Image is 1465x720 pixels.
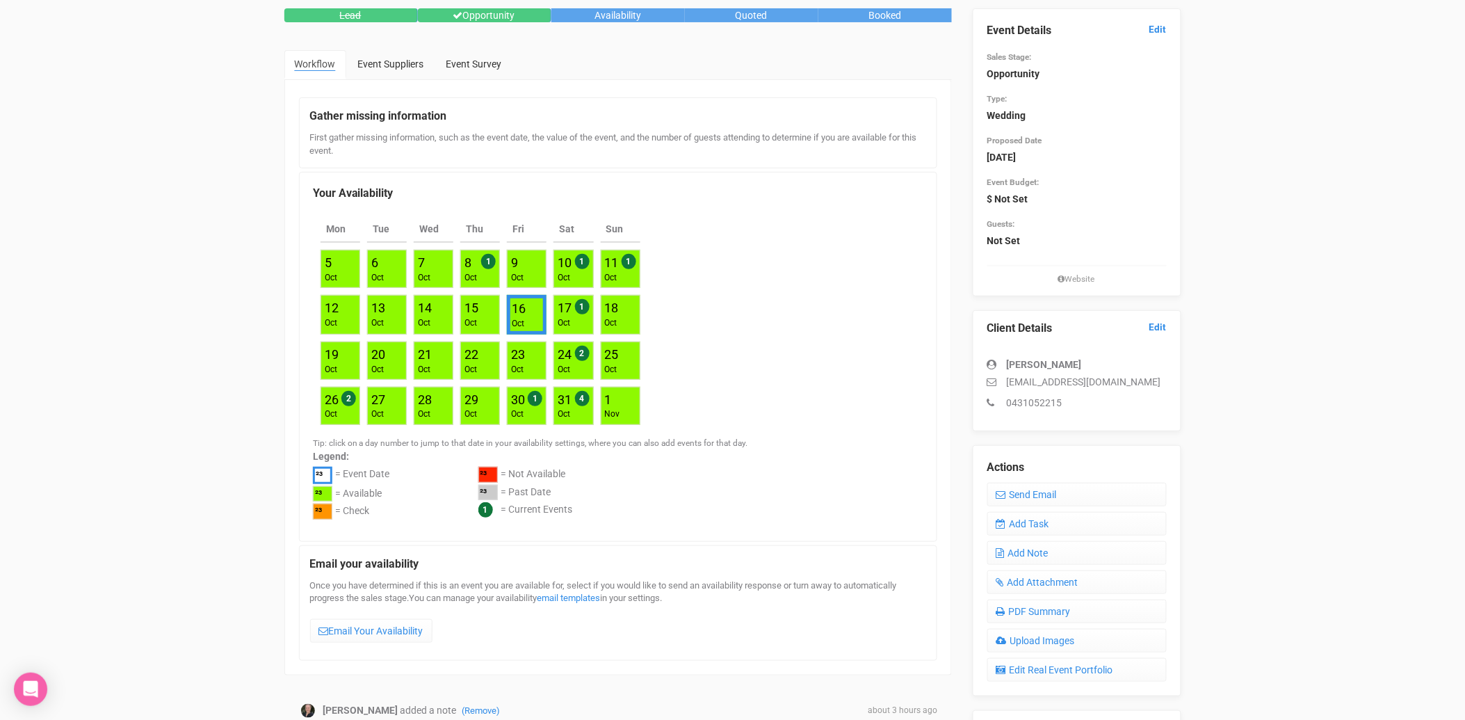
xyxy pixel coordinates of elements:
legend: Email your availability [310,557,926,573]
div: Oct [464,317,478,329]
div: Oct [371,364,385,376]
div: Opportunity [418,8,551,22]
strong: Opportunity [987,68,1040,79]
a: Add Attachment [987,570,1167,594]
div: Oct [558,272,572,284]
span: 1 [622,254,636,269]
div: = Past Date [501,485,551,503]
a: 28 [418,392,432,407]
div: Availability [551,8,685,22]
div: Oct [464,408,478,420]
strong: [PERSON_NAME] [323,705,398,716]
div: = Check [335,504,369,522]
a: 19 [325,347,339,362]
span: 1 [481,254,496,269]
div: Oct [511,272,524,284]
div: Booked [818,8,952,22]
div: Oct [605,364,619,376]
label: Legend: [313,449,923,463]
div: Oct [371,317,385,329]
a: Edit [1149,321,1167,334]
span: added a note [400,705,501,716]
div: Oct [418,272,430,284]
div: Oct [325,364,339,376]
div: Oct [558,364,572,376]
small: Event Budget: [987,177,1039,187]
a: 20 [371,347,385,362]
a: Edit [1149,23,1167,36]
span: 4 [575,391,590,406]
div: ²³ [478,485,498,501]
a: 9 [511,255,518,270]
div: = Available [335,486,382,504]
div: Oct [511,364,525,376]
div: Quoted [685,8,818,22]
div: = Current Events [501,502,572,518]
div: Oct [605,272,619,284]
a: (Remove) [462,705,501,716]
a: 31 [558,392,572,407]
div: Nov [605,408,620,420]
a: Event Survey [436,50,512,78]
div: Oct [418,317,432,329]
a: Upload Images [987,629,1167,653]
a: Event Suppliers [348,50,435,78]
a: 26 [325,392,339,407]
a: PDF Summary [987,600,1167,623]
div: Once you have determined if this is an event you are available for, select if you would like to s... [310,579,926,650]
div: ²³ [313,486,332,502]
a: 18 [605,301,619,315]
div: Oct [418,364,432,376]
small: Tip: click on a day number to jump to that date in your availability settings, where you can also... [313,438,748,448]
span: 2 [341,391,356,406]
span: 2 [575,346,590,361]
a: 29 [464,392,478,407]
span: You can manage your availability in your settings. [410,593,663,603]
span: 1 [575,299,590,314]
div: Oct [325,317,339,329]
small: Type: [987,94,1007,104]
img: open-uri20250213-2-1m688p0 [301,704,315,718]
div: Lead [284,8,418,22]
a: 7 [418,255,425,270]
div: Oct [325,272,337,284]
div: Oct [464,272,477,284]
a: 6 [371,255,378,270]
div: First gather missing information, such as the event date, the value of the event, and the number ... [310,131,926,157]
small: Website [987,273,1167,285]
span: 1 [575,254,590,269]
a: email templates [537,593,601,603]
legend: Your Availability [313,186,923,202]
th: Tue [367,216,407,243]
div: Oct [558,317,572,329]
a: 27 [371,392,385,407]
legend: Actions [987,460,1167,476]
div: = Event Date [335,467,389,486]
small: Sales Stage: [987,52,1032,62]
a: 16 [512,301,526,316]
strong: Wedding [987,110,1026,121]
a: 10 [558,255,572,270]
legend: Client Details [987,321,1167,337]
a: 13 [371,301,385,315]
legend: Gather missing information [310,109,926,125]
a: 22 [464,347,478,362]
div: Open Intercom Messenger [14,673,47,706]
span: 1 [528,391,542,406]
th: Mon [321,216,360,243]
a: 14 [418,301,432,315]
a: Edit Real Event Portfolio [987,658,1167,682]
th: Sat [553,216,593,243]
strong: [PERSON_NAME] [1007,359,1082,370]
th: Wed [414,216,453,243]
div: Oct [371,408,385,420]
th: Thu [460,216,500,243]
a: 24 [558,347,572,362]
a: 8 [464,255,471,270]
span: about 3 hours ago [868,705,938,717]
a: Add Task [987,512,1167,536]
legend: Event Details [987,23,1167,39]
strong: $ Not Set [987,193,1028,205]
div: Oct [325,408,339,420]
a: 21 [418,347,432,362]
